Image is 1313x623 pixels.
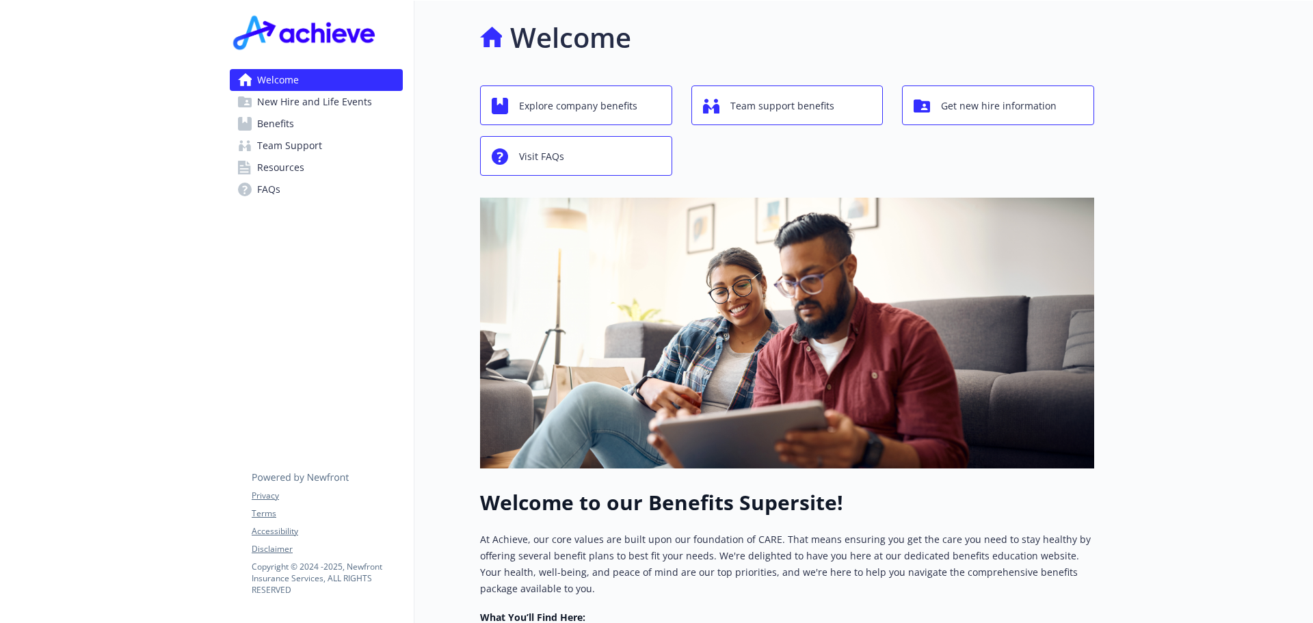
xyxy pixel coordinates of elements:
span: FAQs [257,178,280,200]
span: Benefits [257,113,294,135]
span: Get new hire information [941,93,1057,119]
a: Terms [252,507,402,520]
a: New Hire and Life Events [230,91,403,113]
a: Privacy [252,490,402,502]
a: Welcome [230,69,403,91]
h1: Welcome [510,17,631,58]
span: Explore company benefits [519,93,637,119]
a: Team Support [230,135,403,157]
button: Get new hire information [902,85,1094,125]
button: Visit FAQs [480,136,672,176]
p: At Achieve, our core values are built upon our foundation of CARE. That means ensuring you get th... [480,531,1094,597]
h1: Welcome to our Benefits Supersite! [480,490,1094,515]
span: Visit FAQs [519,144,564,170]
a: Disclaimer [252,543,402,555]
span: Team Support [257,135,322,157]
p: Copyright © 2024 - 2025 , Newfront Insurance Services, ALL RIGHTS RESERVED [252,561,402,596]
a: Resources [230,157,403,178]
button: Team support benefits [691,85,884,125]
span: Team support benefits [730,93,834,119]
a: Benefits [230,113,403,135]
span: New Hire and Life Events [257,91,372,113]
button: Explore company benefits [480,85,672,125]
img: overview page banner [480,198,1094,468]
a: Accessibility [252,525,402,538]
span: Resources [257,157,304,178]
span: Welcome [257,69,299,91]
a: FAQs [230,178,403,200]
